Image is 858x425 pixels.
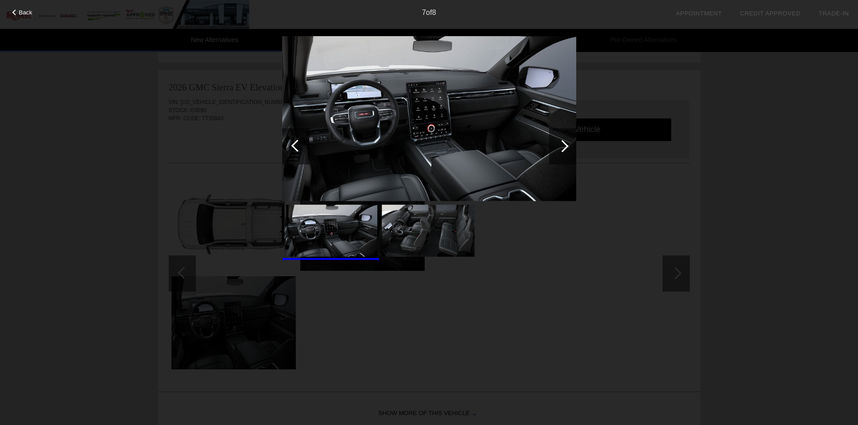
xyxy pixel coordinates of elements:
a: Appointment [676,10,722,17]
a: Trade-In [819,10,849,17]
img: 7.jpg [282,36,576,201]
a: Credit Approved [740,10,801,17]
span: 7 [422,9,426,16]
img: 7.jpg [284,205,377,257]
span: 8 [432,9,436,16]
span: Back [19,9,33,16]
img: 8.jpg [382,205,474,257]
